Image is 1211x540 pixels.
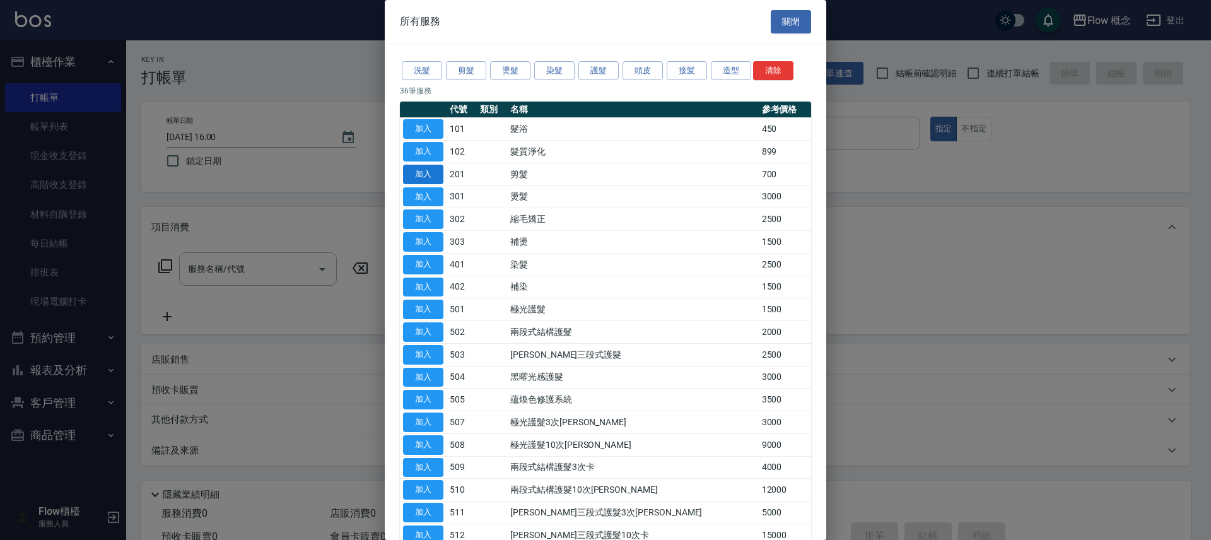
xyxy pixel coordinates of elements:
[447,479,477,502] td: 510
[759,102,811,118] th: 參考價格
[400,85,811,97] p: 36 筆服務
[507,343,758,366] td: [PERSON_NAME]三段式護髮
[534,61,575,81] button: 染髮
[711,61,751,81] button: 造型
[446,61,486,81] button: 剪髮
[447,411,477,434] td: 507
[402,61,442,81] button: 洗髮
[507,141,758,163] td: 髮質淨化
[507,321,758,344] td: 兩段式結構護髮
[759,389,811,411] td: 3500
[507,479,758,502] td: 兩段式結構護髮10次[PERSON_NAME]
[447,433,477,456] td: 508
[667,61,707,81] button: 接髪
[759,118,811,141] td: 450
[507,411,758,434] td: 極光護髮3次[PERSON_NAME]
[507,298,758,321] td: 極光護髮
[507,231,758,254] td: 補燙
[623,61,663,81] button: 頭皮
[403,480,443,500] button: 加入
[759,141,811,163] td: 899
[403,142,443,161] button: 加入
[771,10,811,33] button: 關閉
[403,345,443,365] button: 加入
[759,163,811,185] td: 700
[447,163,477,185] td: 201
[403,413,443,432] button: 加入
[447,118,477,141] td: 101
[447,102,477,118] th: 代號
[447,231,477,254] td: 303
[403,300,443,319] button: 加入
[759,185,811,208] td: 3000
[447,343,477,366] td: 503
[447,208,477,231] td: 302
[403,209,443,229] button: 加入
[447,185,477,208] td: 301
[578,61,619,81] button: 護髮
[403,390,443,409] button: 加入
[753,61,793,81] button: 清除
[507,433,758,456] td: 極光護髮10次[PERSON_NAME]
[507,185,758,208] td: 燙髮
[403,368,443,387] button: 加入
[759,276,811,298] td: 1500
[403,503,443,522] button: 加入
[507,102,758,118] th: 名稱
[447,276,477,298] td: 402
[759,366,811,389] td: 3000
[759,456,811,479] td: 4000
[447,502,477,524] td: 511
[403,187,443,207] button: 加入
[447,321,477,344] td: 502
[403,435,443,455] button: 加入
[507,389,758,411] td: 蘊煥色修護系統
[490,61,530,81] button: 燙髮
[507,502,758,524] td: [PERSON_NAME]三段式護髮3次[PERSON_NAME]
[403,278,443,297] button: 加入
[403,458,443,478] button: 加入
[447,366,477,389] td: 504
[403,322,443,342] button: 加入
[759,502,811,524] td: 5000
[507,208,758,231] td: 縮毛矯正
[447,253,477,276] td: 401
[507,253,758,276] td: 染髮
[759,321,811,344] td: 2000
[447,456,477,479] td: 509
[507,276,758,298] td: 補染
[403,255,443,274] button: 加入
[447,298,477,321] td: 501
[447,141,477,163] td: 102
[759,479,811,502] td: 12000
[403,119,443,139] button: 加入
[403,165,443,184] button: 加入
[507,456,758,479] td: 兩段式結構護髮3次卡
[507,366,758,389] td: 黑曜光感護髮
[759,231,811,254] td: 1500
[759,208,811,231] td: 2500
[759,433,811,456] td: 9000
[507,118,758,141] td: 髮浴
[477,102,507,118] th: 類別
[759,343,811,366] td: 2500
[447,389,477,411] td: 505
[759,298,811,321] td: 1500
[759,253,811,276] td: 2500
[403,232,443,252] button: 加入
[759,411,811,434] td: 3000
[400,15,440,28] span: 所有服務
[507,163,758,185] td: 剪髮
